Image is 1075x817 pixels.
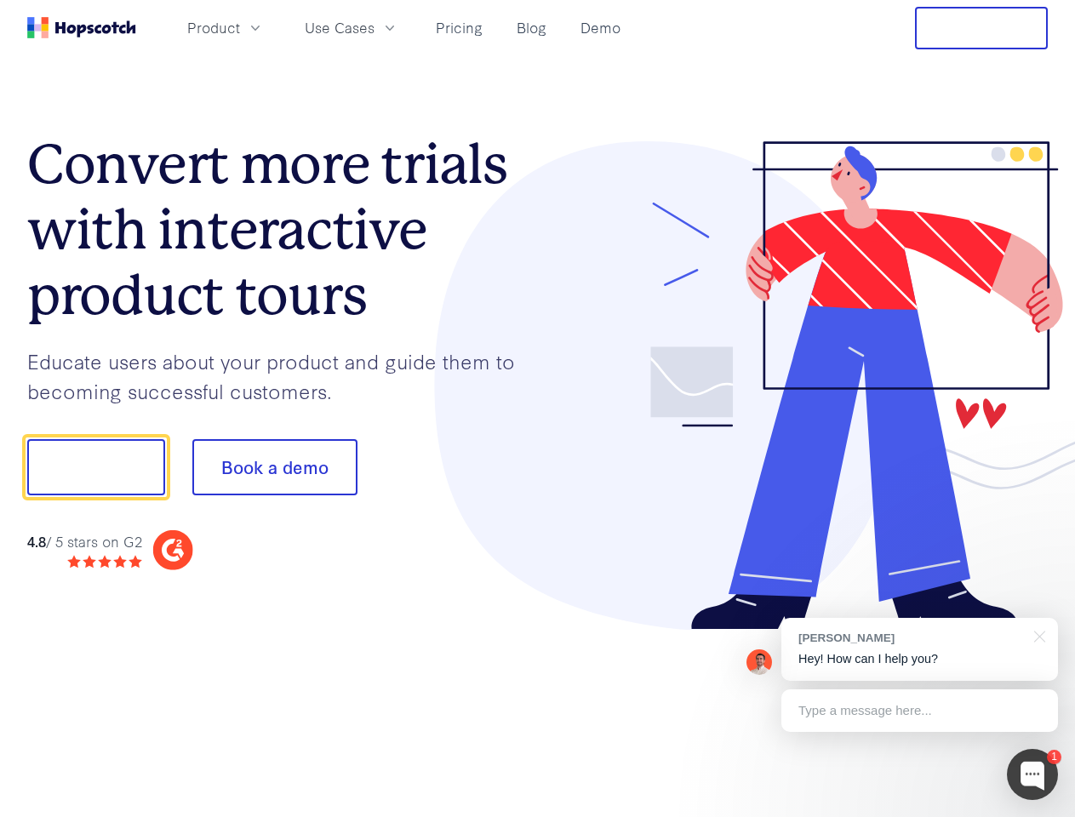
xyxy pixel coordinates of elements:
strong: 4.8 [27,531,46,551]
a: Pricing [429,14,489,42]
a: Blog [510,14,553,42]
div: / 5 stars on G2 [27,531,142,552]
p: Educate users about your product and guide them to becoming successful customers. [27,346,538,405]
a: Home [27,17,136,38]
button: Use Cases [294,14,409,42]
button: Product [177,14,274,42]
img: Mark Spera [746,649,772,675]
span: Product [187,17,240,38]
div: Type a message here... [781,689,1058,732]
div: [PERSON_NAME] [798,630,1024,646]
button: Show me! [27,439,165,495]
h1: Convert more trials with interactive product tours [27,132,538,328]
p: Hey! How can I help you? [798,650,1041,668]
div: 1 [1047,750,1061,764]
button: Book a demo [192,439,357,495]
button: Free Trial [915,7,1048,49]
span: Use Cases [305,17,375,38]
a: Demo [574,14,627,42]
